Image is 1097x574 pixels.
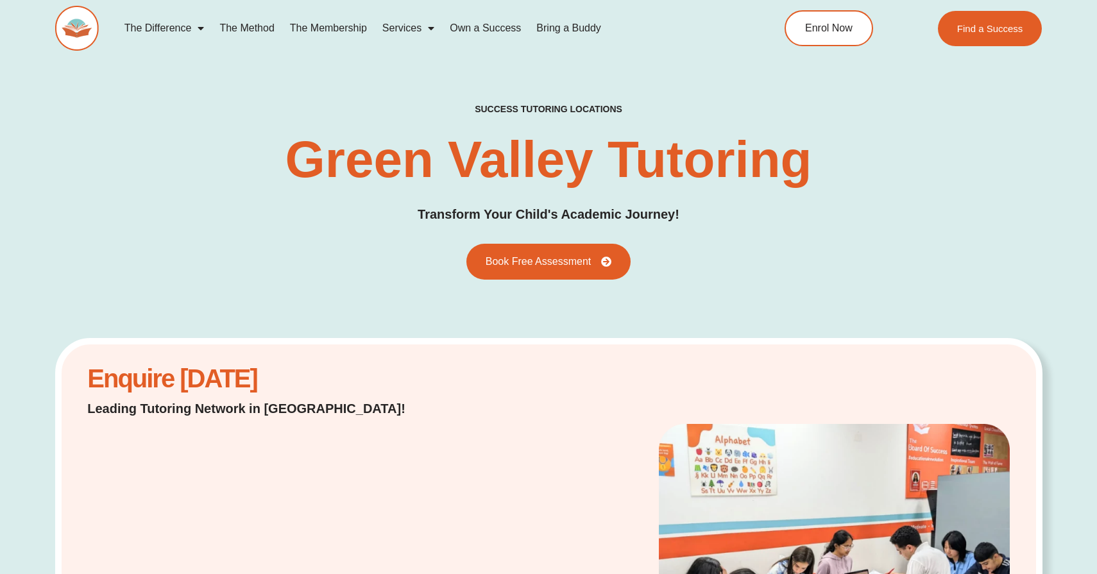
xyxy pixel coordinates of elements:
[486,257,591,267] span: Book Free Assessment
[442,13,529,43] a: Own a Success
[957,24,1023,33] span: Find a Success
[375,13,442,43] a: Services
[212,13,282,43] a: The Method
[87,400,423,418] p: Leading Tutoring Network in [GEOGRAPHIC_DATA]!
[805,23,853,33] span: Enrol Now
[285,134,812,185] h1: Green Valley Tutoring
[117,13,728,43] nav: Menu
[938,11,1042,46] a: Find a Success
[466,244,631,280] a: Book Free Assessment
[117,13,212,43] a: The Difference
[785,10,873,46] a: Enrol Now
[529,13,609,43] a: Bring a Buddy
[418,205,679,224] p: Transform Your Child's Academic Journey!
[475,103,622,115] h2: success tutoring locations
[282,13,375,43] a: The Membership
[87,371,423,387] h2: Enquire [DATE]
